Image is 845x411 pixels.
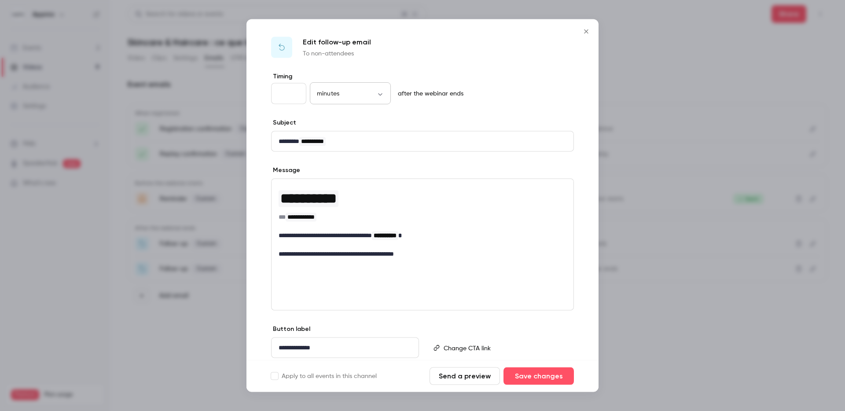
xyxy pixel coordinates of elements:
label: Button label [271,325,310,334]
button: Close [577,23,595,40]
p: Edit follow-up email [303,37,371,48]
p: To non-attendees [303,49,371,58]
div: minutes [310,89,391,98]
div: editor [440,338,573,358]
div: editor [272,132,573,151]
button: Send a preview [430,367,500,385]
label: Message [271,166,300,175]
label: Apply to all events in this channel [271,372,377,381]
div: editor [272,338,419,358]
button: Save changes [503,367,574,385]
div: editor [272,179,573,264]
label: Timing [271,72,574,81]
p: after the webinar ends [394,89,463,98]
label: Subject [271,118,296,127]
